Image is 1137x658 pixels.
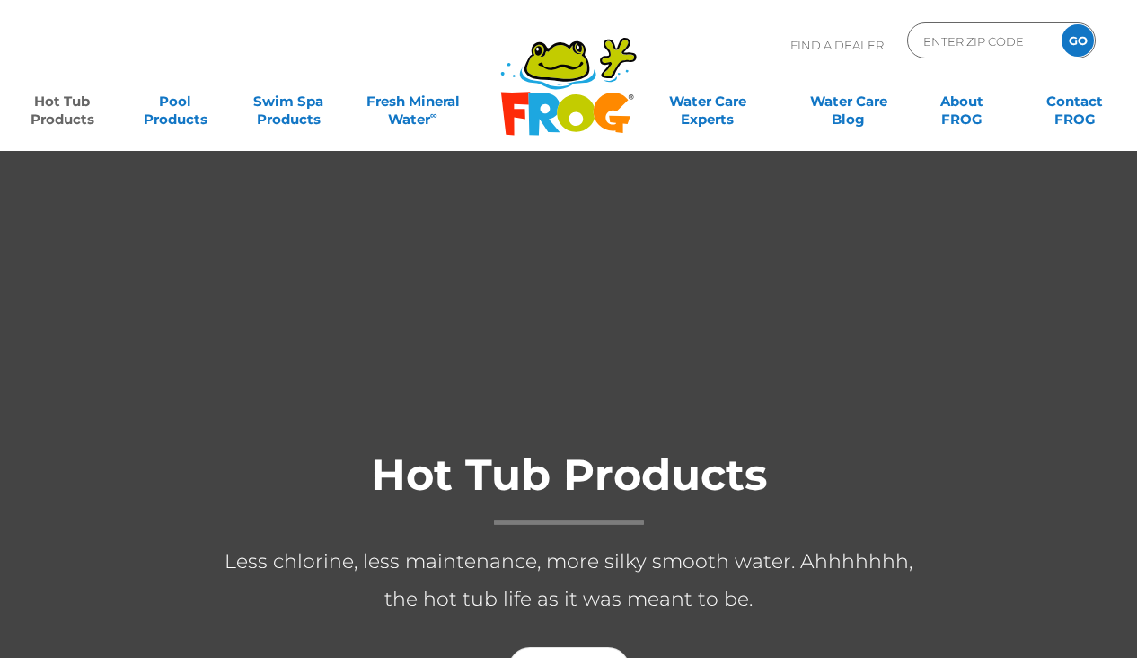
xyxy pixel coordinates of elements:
[357,84,468,120] a: Fresh MineralWater∞
[636,84,779,120] a: Water CareExperts
[805,84,893,120] a: Water CareBlog
[1062,24,1094,57] input: GO
[244,84,332,120] a: Swim SpaProducts
[918,84,1006,120] a: AboutFROG
[209,451,928,525] h1: Hot Tub Products
[921,28,1043,54] input: Zip Code Form
[209,543,928,618] p: Less chlorine, less maintenance, more silky smooth water. Ahhhhhhh, the hot tub life as it was me...
[1031,84,1119,120] a: ContactFROG
[131,84,219,120] a: PoolProducts
[18,84,106,120] a: Hot TubProducts
[790,22,884,67] p: Find A Dealer
[430,109,437,121] sup: ∞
